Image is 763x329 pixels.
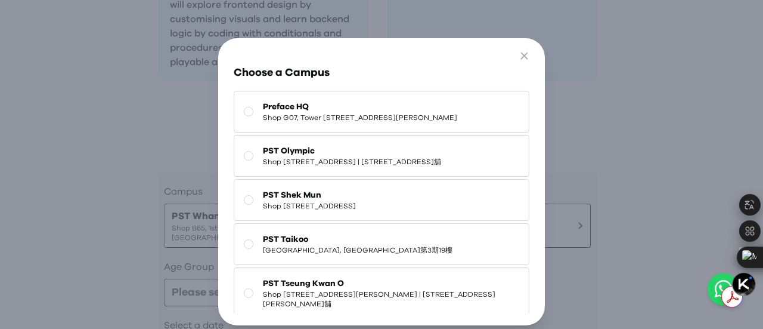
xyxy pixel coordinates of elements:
span: Shop [STREET_ADDRESS] | [STREET_ADDRESS]舖 [263,157,441,167]
span: PST Shek Mun [263,189,356,201]
button: PST Taikoo[GEOGRAPHIC_DATA], [GEOGRAPHIC_DATA]第3期19樓 [234,223,529,265]
button: PST Shek MunShop [STREET_ADDRESS] [234,179,529,221]
span: Preface HQ [263,101,457,113]
span: [GEOGRAPHIC_DATA], [GEOGRAPHIC_DATA]第3期19樓 [263,245,452,255]
button: Preface HQShop G07, Tower [STREET_ADDRESS][PERSON_NAME] [234,91,529,133]
span: PST Olympic [263,145,441,157]
span: Shop G07, Tower [STREET_ADDRESS][PERSON_NAME] [263,113,457,122]
span: PST Taikoo [263,233,452,245]
h3: Choose a Campus [234,64,529,81]
span: Shop [STREET_ADDRESS][PERSON_NAME] | [STREET_ADDRESS][PERSON_NAME]舖 [263,290,519,309]
button: PST OlympicShop [STREET_ADDRESS] | [STREET_ADDRESS]舖 [234,135,529,177]
button: PST Tseung Kwan OShop [STREET_ADDRESS][PERSON_NAME] | [STREET_ADDRESS][PERSON_NAME]舖 [234,267,529,319]
span: PST Tseung Kwan O [263,278,519,290]
span: Shop [STREET_ADDRESS] [263,201,356,211]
